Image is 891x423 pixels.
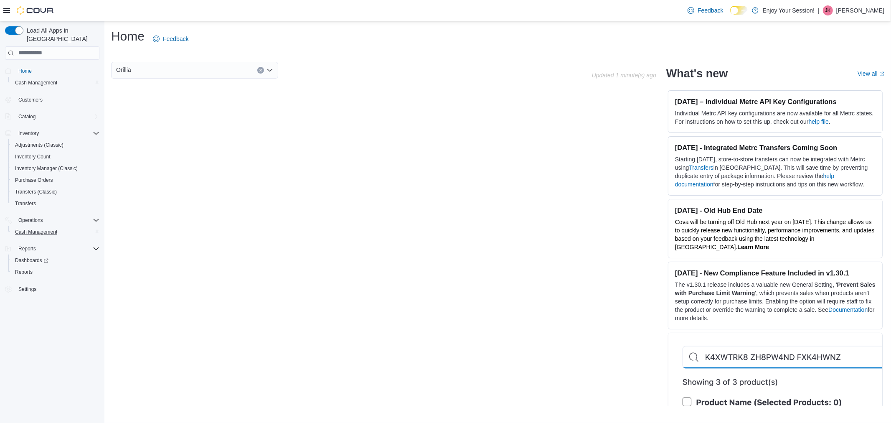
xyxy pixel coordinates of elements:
span: Purchase Orders [15,177,53,183]
span: Catalog [15,112,99,122]
span: Adjustments (Classic) [12,140,99,150]
span: Inventory Manager (Classic) [15,165,78,172]
p: The v1.30.1 release includes a valuable new General Setting, ' ', which prevents sales when produ... [675,280,876,322]
span: Reports [18,245,36,252]
a: Dashboards [8,255,103,266]
button: Settings [2,283,103,295]
span: Inventory [18,130,39,137]
a: View allExternal link [858,70,884,77]
a: Customers [15,95,46,105]
h2: What's new [666,67,728,80]
button: Reports [2,243,103,255]
span: Dashboards [12,255,99,265]
a: Feedback [684,2,726,19]
button: Cash Management [8,77,103,89]
div: Jenna Kanis [823,5,833,15]
span: Customers [18,97,43,103]
button: Operations [2,214,103,226]
span: JK [825,5,831,15]
button: Open list of options [267,67,273,74]
button: Home [2,65,103,77]
a: Inventory Manager (Classic) [12,163,81,173]
button: Catalog [2,111,103,122]
p: Enjoy Your Session! [763,5,815,15]
span: Cova will be turning off Old Hub next year on [DATE]. This change allows us to quickly release ne... [675,219,875,250]
a: Reports [12,267,36,277]
svg: External link [879,71,884,76]
span: Inventory Count [15,153,51,160]
span: Orillia [116,65,131,75]
span: Cash Management [12,227,99,237]
span: Settings [18,286,36,293]
span: Customers [15,94,99,105]
button: Clear input [257,67,264,74]
span: Transfers (Classic) [15,189,57,195]
span: Inventory Count [12,152,99,162]
h1: Home [111,28,145,45]
a: Settings [15,284,40,294]
h3: [DATE] - Old Hub End Date [675,206,876,214]
span: Cash Management [15,229,57,235]
span: Inventory Manager (Classic) [12,163,99,173]
span: Home [18,68,32,74]
button: Purchase Orders [8,174,103,186]
button: Transfers [8,198,103,209]
a: Transfers (Classic) [12,187,60,197]
a: Adjustments (Classic) [12,140,67,150]
a: Transfers [689,164,713,171]
h3: [DATE] - Integrated Metrc Transfers Coming Soon [675,143,876,152]
span: Home [15,66,99,76]
button: Reports [8,266,103,278]
a: Purchase Orders [12,175,56,185]
span: Cash Management [12,78,99,88]
span: Cash Management [15,79,57,86]
span: Purchase Orders [12,175,99,185]
button: Transfers (Classic) [8,186,103,198]
span: Reports [15,244,99,254]
a: help file [809,118,829,125]
a: Learn More [738,244,769,250]
button: Adjustments (Classic) [8,139,103,151]
span: Inventory [15,128,99,138]
p: | [818,5,820,15]
button: Inventory Count [8,151,103,163]
span: Adjustments (Classic) [15,142,63,148]
span: Operations [18,217,43,224]
a: Transfers [12,199,39,209]
button: Cash Management [8,226,103,238]
p: Updated 1 minute(s) ago [592,72,656,79]
p: Starting [DATE], store-to-store transfers can now be integrated with Metrc using in [GEOGRAPHIC_D... [675,155,876,189]
span: Load All Apps in [GEOGRAPHIC_DATA] [23,26,99,43]
nav: Complex example [5,61,99,317]
button: Inventory Manager (Classic) [8,163,103,174]
span: Feedback [698,6,723,15]
span: Transfers [12,199,99,209]
button: Catalog [15,112,39,122]
span: Transfers (Classic) [12,187,99,197]
span: Dashboards [15,257,48,264]
button: Inventory [2,127,103,139]
img: Cova [17,6,54,15]
a: Dashboards [12,255,52,265]
a: Feedback [150,31,192,47]
p: [PERSON_NAME] [836,5,884,15]
input: Dark Mode [730,6,748,15]
button: Inventory [15,128,42,138]
a: Inventory Count [12,152,54,162]
strong: Prevent Sales with Purchase Limit Warning [675,281,876,296]
span: Transfers [15,200,36,207]
h3: [DATE] – Individual Metrc API Key Configurations [675,97,876,106]
span: Reports [15,269,33,275]
a: help documentation [675,173,834,188]
span: Operations [15,215,99,225]
button: Customers [2,94,103,106]
span: Catalog [18,113,36,120]
p: Individual Metrc API key configurations are now available for all Metrc states. For instructions ... [675,109,876,126]
a: Home [15,66,35,76]
button: Operations [15,215,46,225]
h3: [DATE] - New Compliance Feature Included in v1.30.1 [675,269,876,277]
a: Documentation [828,306,868,313]
a: Cash Management [12,227,61,237]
